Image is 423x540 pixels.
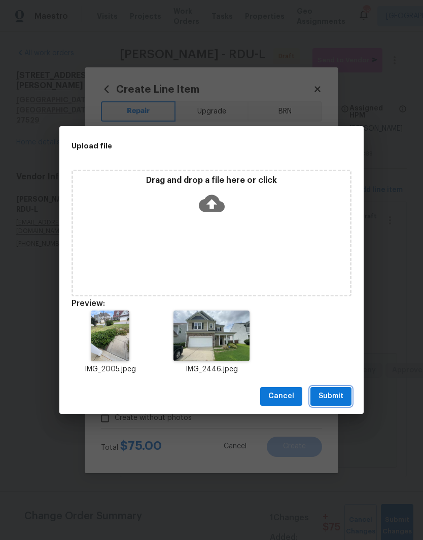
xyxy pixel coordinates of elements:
h2: Upload file [72,140,306,151]
button: Cancel [260,387,302,406]
p: Drag and drop a file here or click [73,175,350,186]
img: Z [173,311,250,361]
p: IMG_2005.jpeg [72,364,149,375]
p: IMG_2446.jpeg [173,364,250,375]
span: Cancel [268,390,294,403]
img: 2Q== [91,311,129,361]
span: Submit [319,390,343,403]
button: Submit [310,387,351,406]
